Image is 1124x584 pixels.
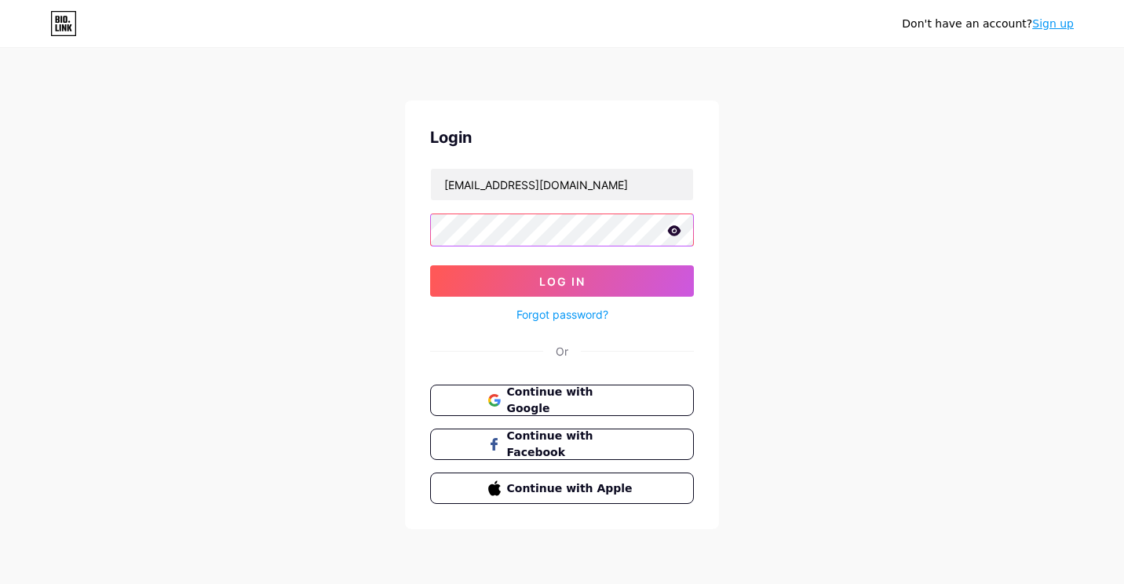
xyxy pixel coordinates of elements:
[507,480,637,497] span: Continue with Apple
[430,126,694,149] div: Login
[430,473,694,504] button: Continue with Apple
[516,306,608,323] a: Forgot password?
[539,275,586,288] span: Log In
[507,428,637,461] span: Continue with Facebook
[556,343,568,360] div: Or
[431,169,693,200] input: Username
[430,429,694,460] button: Continue with Facebook
[430,385,694,416] button: Continue with Google
[902,16,1074,32] div: Don't have an account?
[430,265,694,297] button: Log In
[1032,17,1074,30] a: Sign up
[507,384,637,417] span: Continue with Google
